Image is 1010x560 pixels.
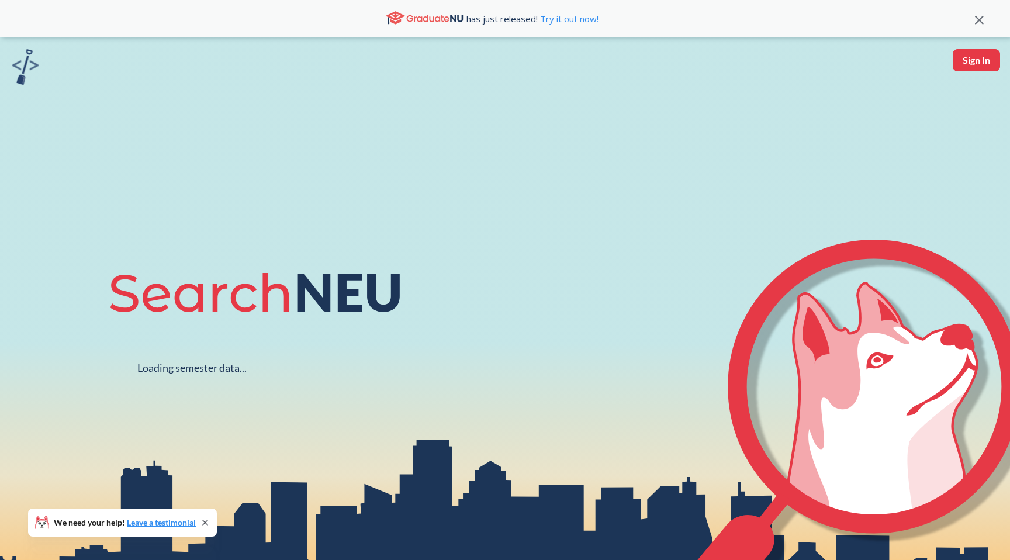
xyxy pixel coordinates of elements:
button: Sign In [953,49,1000,71]
span: has just released! [466,12,599,25]
a: Try it out now! [538,13,599,25]
a: Leave a testimonial [127,517,196,527]
span: We need your help! [54,518,196,527]
div: Loading semester data... [137,361,247,375]
a: sandbox logo [12,49,39,88]
img: sandbox logo [12,49,39,85]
